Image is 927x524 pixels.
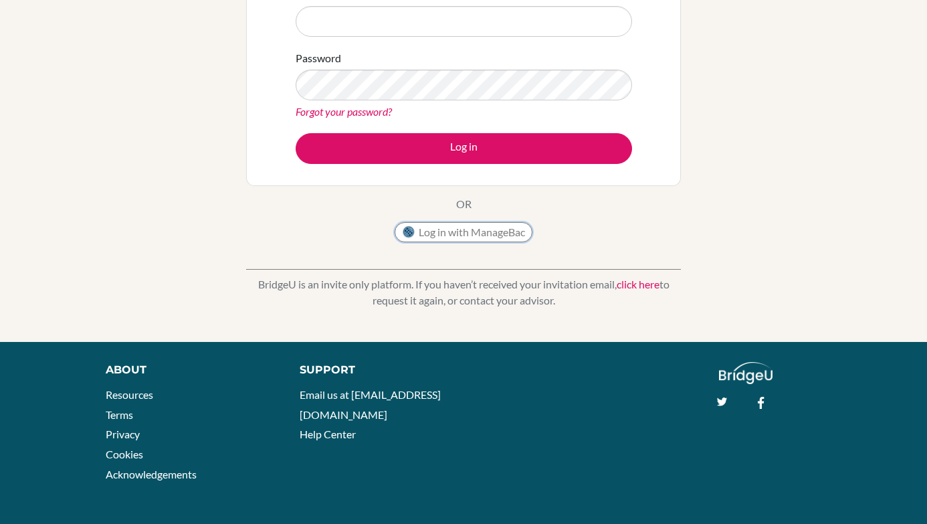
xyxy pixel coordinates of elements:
button: Log in with ManageBac [395,222,532,242]
a: Acknowledgements [106,468,197,481]
button: Log in [296,133,632,164]
a: Terms [106,408,133,421]
a: Resources [106,388,153,401]
a: Email us at [EMAIL_ADDRESS][DOMAIN_NAME] [300,388,441,421]
div: Support [300,362,450,378]
p: BridgeU is an invite only platform. If you haven’t received your invitation email, to request it ... [246,276,681,309]
p: OR [456,196,472,212]
label: Password [296,50,341,66]
a: Privacy [106,428,140,440]
a: Forgot your password? [296,105,392,118]
img: logo_white@2x-f4f0deed5e89b7ecb1c2cc34c3e3d731f90f0f143d5ea2071677605dd97b5244.png [719,362,773,384]
a: Help Center [300,428,356,440]
div: About [106,362,270,378]
a: click here [617,278,659,290]
a: Cookies [106,448,143,460]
